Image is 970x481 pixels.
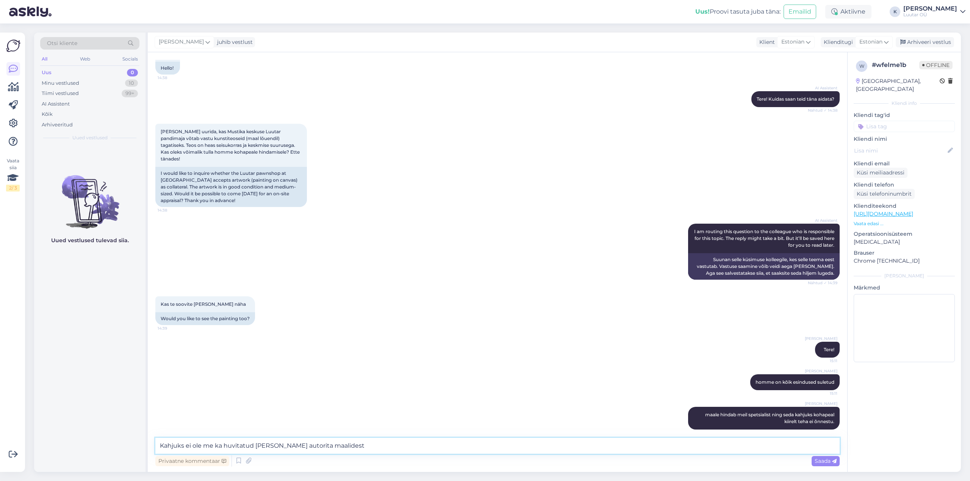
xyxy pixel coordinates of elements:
[854,272,955,279] div: [PERSON_NAME]
[825,5,871,19] div: Aktiivne
[695,7,781,16] div: Proovi tasuta juba täna:
[903,6,965,18] a: [PERSON_NAME]Luutar OÜ
[809,218,837,223] span: AI Assistent
[214,38,253,46] div: juhib vestlust
[824,347,834,352] span: Tere!
[854,284,955,292] p: Märkmed
[854,238,955,246] p: [MEDICAL_DATA]
[781,38,804,46] span: Estonian
[854,220,955,227] p: Vaata edasi ...
[854,230,955,238] p: Operatsioonisüsteem
[155,438,840,454] textarea: Kahjuks ei ole me ka huvitatud [PERSON_NAME] autorita maalidest
[805,368,837,374] span: [PERSON_NAME]
[854,202,955,210] p: Klienditeekond
[854,249,955,257] p: Brauser
[854,257,955,265] p: Chrome [TECHNICAL_ID]
[854,189,915,199] div: Küsi telefoninumbrit
[34,162,145,230] img: No chats
[705,412,835,424] span: maale hindab meil spetsialist ning seda kahjuks kohapeal kiirelt teha ei õnnestu.
[6,39,20,53] img: Askly Logo
[872,61,919,70] div: # wfelme1b
[856,77,940,93] div: [GEOGRAPHIC_DATA], [GEOGRAPHIC_DATA]
[859,38,882,46] span: Estonian
[854,146,946,155] input: Lisa nimi
[158,325,186,331] span: 14:39
[809,391,837,396] span: 15:11
[896,37,954,47] div: Arhiveeri vestlus
[155,312,255,325] div: Would you like to see the painting too?
[51,237,129,244] p: Uued vestlused tulevad siia.
[809,430,837,436] span: 15:12
[42,111,53,118] div: Kõik
[859,63,864,69] span: w
[122,90,138,97] div: 99+
[854,135,955,143] p: Kliendi nimi
[809,85,837,91] span: AI Assistent
[903,6,957,12] div: [PERSON_NAME]
[42,100,70,108] div: AI Assistent
[757,96,834,102] span: Tere! Kuidas saan teid täna aidata?
[854,168,907,178] div: Küsi meiliaadressi
[40,54,49,64] div: All
[155,167,307,207] div: I would like to inquire whether the Luutar pawnshop at [GEOGRAPHIC_DATA] accepts artwork (paintin...
[808,107,837,113] span: Nähtud ✓ 14:38
[155,456,229,466] div: Privaatne kommentaar
[805,401,837,406] span: [PERSON_NAME]
[821,38,853,46] div: Klienditugi
[854,181,955,189] p: Kliendi telefon
[161,129,301,162] span: [PERSON_NAME] uurida, kas Mustika keskuse Luutar pandimaja võtab vastu kunstiteoseid (maal lõuend...
[155,62,180,75] div: Hello!
[6,157,20,191] div: Vaata siia
[695,8,710,15] b: Uus!
[756,379,834,385] span: homme on kõik esindused suletud
[42,69,52,76] div: Uus
[854,210,913,217] a: [URL][DOMAIN_NAME]
[854,121,955,132] input: Lisa tag
[805,336,837,341] span: [PERSON_NAME]
[919,61,953,69] span: Offline
[694,229,835,248] span: I am routing this question to the colleague who is responsible for this topic. The reply might ta...
[809,358,837,364] span: 15:11
[854,100,955,107] div: Kliendi info
[42,79,79,87] div: Minu vestlused
[72,134,108,141] span: Uued vestlused
[42,90,79,97] div: Tiimi vestlused
[808,280,837,286] span: Nähtud ✓ 14:39
[784,5,816,19] button: Emailid
[47,39,77,47] span: Otsi kliente
[158,207,186,213] span: 14:38
[6,185,20,191] div: 2 / 3
[688,253,840,280] div: Suunan selle küsimuse kolleegile, kes selle teema eest vastutab. Vastuse saamine võib veidi aega ...
[159,38,204,46] span: [PERSON_NAME]
[121,54,139,64] div: Socials
[903,12,957,18] div: Luutar OÜ
[756,38,775,46] div: Klient
[127,69,138,76] div: 0
[854,111,955,119] p: Kliendi tag'id
[125,79,138,87] div: 10
[78,54,92,64] div: Web
[42,121,73,129] div: Arhiveeritud
[815,458,837,464] span: Saada
[158,75,186,81] span: 14:38
[854,160,955,168] p: Kliendi email
[890,6,900,17] div: K
[161,301,246,307] span: Kas te soovite [PERSON_NAME] näha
